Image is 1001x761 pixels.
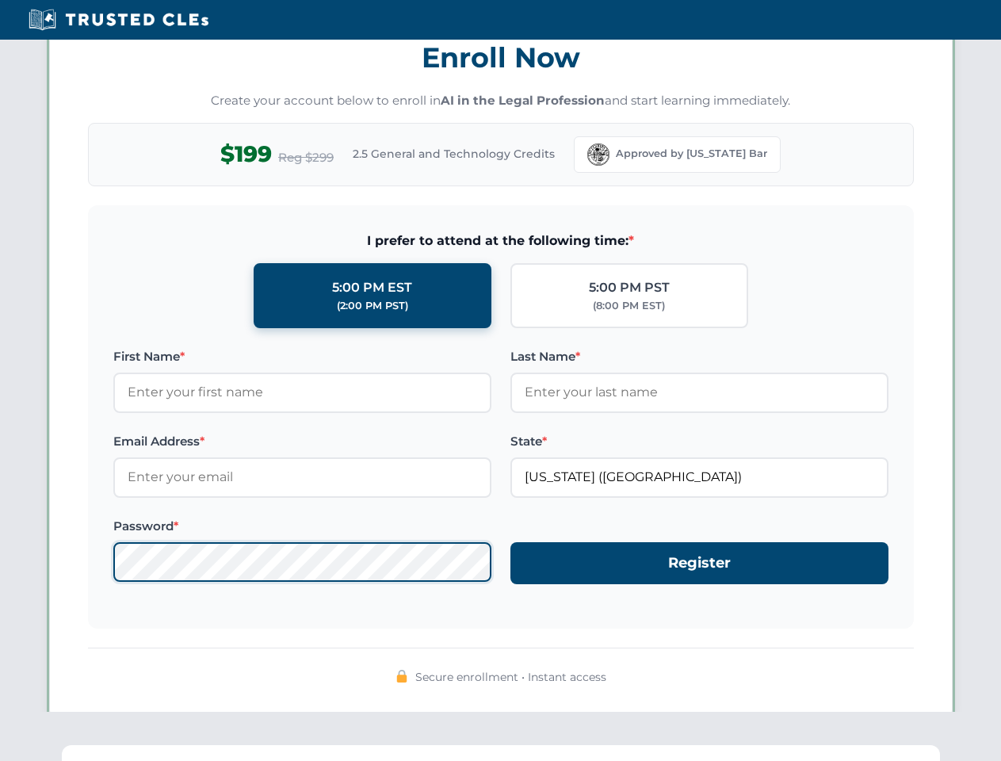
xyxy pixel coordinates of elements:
[589,277,670,298] div: 5:00 PM PST
[395,670,408,683] img: 🔒
[415,668,606,686] span: Secure enrollment • Instant access
[88,33,914,82] h3: Enroll Now
[24,8,213,32] img: Trusted CLEs
[510,373,888,412] input: Enter your last name
[510,457,888,497] input: Florida (FL)
[337,298,408,314] div: (2:00 PM PST)
[587,143,609,166] img: Florida Bar
[510,542,888,584] button: Register
[593,298,665,314] div: (8:00 PM EST)
[220,136,272,172] span: $199
[113,517,491,536] label: Password
[88,92,914,110] p: Create your account below to enroll in and start learning immediately.
[510,432,888,451] label: State
[616,146,767,162] span: Approved by [US_STATE] Bar
[113,373,491,412] input: Enter your first name
[113,347,491,366] label: First Name
[441,93,605,108] strong: AI in the Legal Profession
[510,347,888,366] label: Last Name
[113,432,491,451] label: Email Address
[332,277,412,298] div: 5:00 PM EST
[113,457,491,497] input: Enter your email
[353,145,555,163] span: 2.5 General and Technology Credits
[278,148,334,167] span: Reg $299
[113,231,888,251] span: I prefer to attend at the following time:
